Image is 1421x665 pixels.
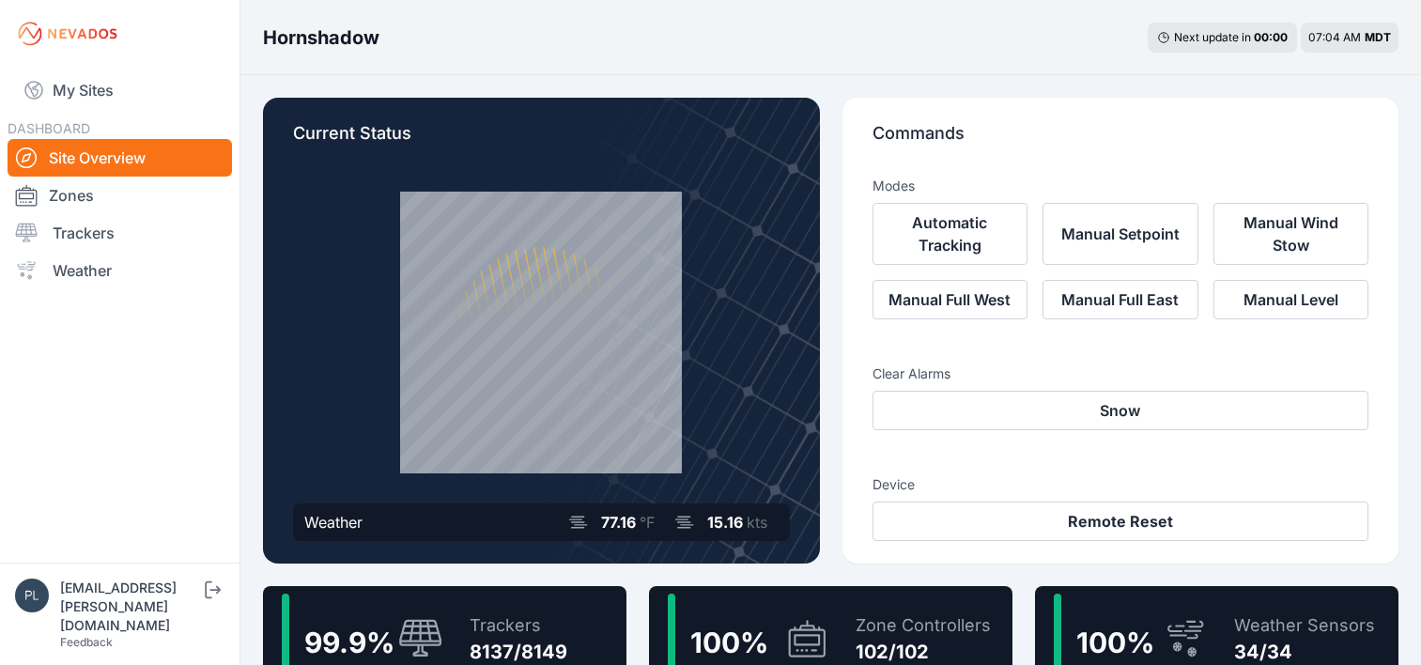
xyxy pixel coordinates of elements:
[601,513,636,532] span: 77.16
[1043,280,1198,319] button: Manual Full East
[304,511,363,534] div: Weather
[873,391,1369,430] button: Snow
[873,502,1369,541] button: Remote Reset
[8,68,232,113] a: My Sites
[873,475,1369,494] h3: Device
[8,177,232,214] a: Zones
[873,120,1369,162] p: Commands
[707,513,743,532] span: 15.16
[873,177,915,195] h3: Modes
[856,639,991,665] div: 102/102
[1254,30,1288,45] div: 00 : 00
[1174,30,1251,44] span: Next update in
[304,626,394,659] span: 99.9 %
[15,19,120,49] img: Nevados
[873,203,1028,265] button: Automatic Tracking
[690,626,768,659] span: 100 %
[1234,612,1375,639] div: Weather Sensors
[856,612,991,639] div: Zone Controllers
[8,120,90,136] span: DASHBOARD
[1043,203,1198,265] button: Manual Setpoint
[873,364,1369,383] h3: Clear Alarms
[8,139,232,177] a: Site Overview
[293,120,790,162] p: Current Status
[1213,203,1369,265] button: Manual Wind Stow
[1234,639,1375,665] div: 34/34
[640,513,655,532] span: °F
[263,24,379,51] h3: Hornshadow
[470,612,567,639] div: Trackers
[1308,30,1361,44] span: 07:04 AM
[1076,626,1154,659] span: 100 %
[8,252,232,289] a: Weather
[747,513,767,532] span: kts
[263,13,379,62] nav: Breadcrumb
[1213,280,1369,319] button: Manual Level
[15,579,49,612] img: plsmith@sundt.com
[60,635,113,649] a: Feedback
[8,214,232,252] a: Trackers
[873,280,1028,319] button: Manual Full West
[1365,30,1391,44] span: MDT
[60,579,201,635] div: [EMAIL_ADDRESS][PERSON_NAME][DOMAIN_NAME]
[470,639,567,665] div: 8137/8149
